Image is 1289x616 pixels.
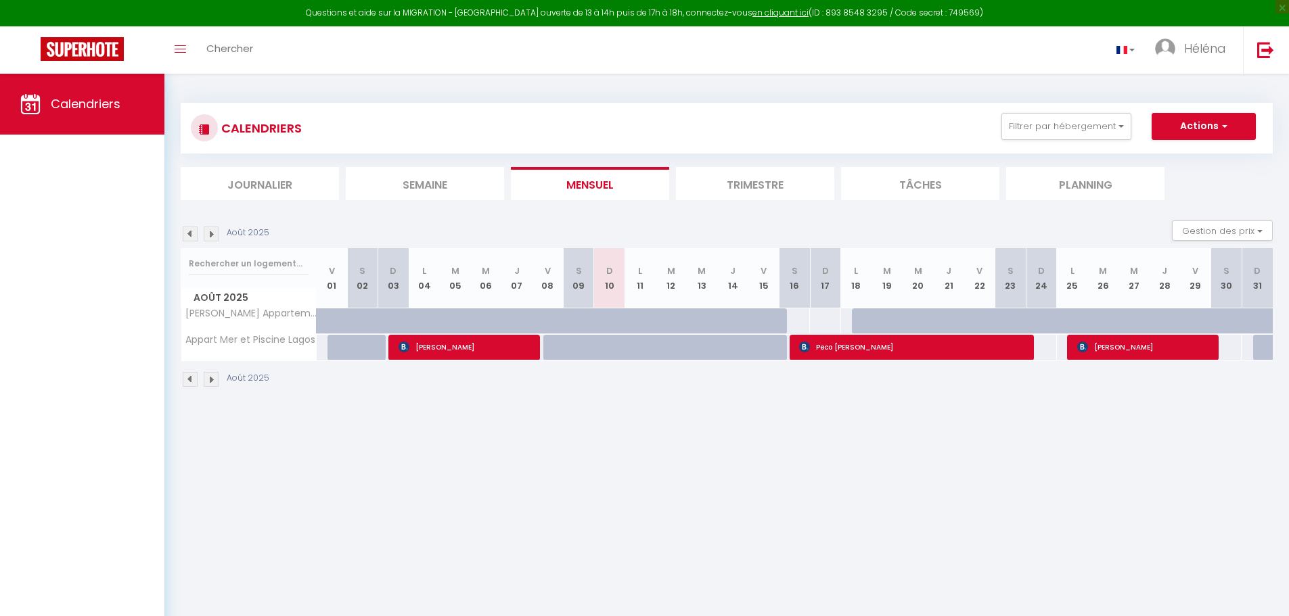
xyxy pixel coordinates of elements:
abbr: M [1099,264,1107,277]
th: 11 [625,248,656,308]
th: 05 [440,248,471,308]
li: Journalier [181,167,339,200]
th: 22 [964,248,995,308]
img: Super Booking [41,37,124,61]
abbr: S [1008,264,1014,277]
abbr: S [359,264,365,277]
input: Rechercher un logement... [189,252,309,276]
th: 23 [995,248,1026,308]
th: 24 [1026,248,1057,308]
th: 29 [1180,248,1211,308]
abbr: M [451,264,459,277]
li: Mensuel [511,167,669,200]
th: 12 [656,248,687,308]
a: en cliquant ici [752,7,809,18]
abbr: D [1254,264,1261,277]
a: Chercher [196,26,263,74]
th: 21 [933,248,964,308]
li: Planning [1006,167,1164,200]
abbr: D [390,264,397,277]
abbr: M [883,264,891,277]
abbr: L [1070,264,1075,277]
th: 02 [347,248,378,308]
abbr: D [1038,264,1045,277]
p: Août 2025 [227,372,269,385]
th: 27 [1118,248,1150,308]
th: 15 [748,248,779,308]
button: Actions [1152,113,1256,140]
th: 04 [409,248,440,308]
abbr: M [482,264,490,277]
abbr: V [1192,264,1198,277]
abbr: V [329,264,335,277]
th: 31 [1242,248,1273,308]
th: 06 [470,248,501,308]
abbr: L [854,264,858,277]
iframe: LiveChat chat widget [1232,559,1289,616]
th: 19 [872,248,903,308]
span: Appart Mer et Piscine Lagos [183,335,315,345]
th: 07 [501,248,533,308]
th: 18 [841,248,872,308]
p: Août 2025 [227,227,269,239]
span: Calendriers [51,95,120,112]
th: 14 [717,248,748,308]
li: Semaine [346,167,504,200]
button: Gestion des prix [1172,220,1273,241]
th: 08 [533,248,564,308]
abbr: M [667,264,675,277]
span: [PERSON_NAME] Appartement F3 de 74 m2 [183,308,319,318]
abbr: S [1223,264,1229,277]
abbr: J [730,264,736,277]
abbr: V [545,264,551,277]
th: 20 [903,248,934,308]
abbr: J [946,264,951,277]
th: 25 [1057,248,1088,308]
abbr: M [914,264,922,277]
li: Trimestre [676,167,834,200]
abbr: V [761,264,767,277]
abbr: S [576,264,582,277]
th: 01 [317,248,348,308]
img: ... [1155,39,1175,59]
span: Chercher [206,41,253,55]
span: [PERSON_NAME] [1077,334,1212,360]
a: ... Héléna [1145,26,1243,74]
th: 17 [810,248,841,308]
abbr: V [976,264,982,277]
span: [PERSON_NAME] [399,334,533,360]
abbr: J [1162,264,1167,277]
th: 13 [687,248,718,308]
abbr: D [822,264,829,277]
h3: CALENDRIERS [218,113,302,143]
abbr: M [698,264,706,277]
span: Peco [PERSON_NAME] [799,334,1027,360]
th: 09 [563,248,594,308]
th: 16 [779,248,810,308]
th: 10 [594,248,625,308]
abbr: D [606,264,613,277]
span: Août 2025 [181,288,316,308]
abbr: J [514,264,520,277]
th: 26 [1087,248,1118,308]
th: 03 [378,248,409,308]
img: logout [1257,41,1274,58]
abbr: L [638,264,642,277]
th: 28 [1150,248,1181,308]
th: 30 [1211,248,1242,308]
span: Héléna [1184,40,1226,57]
abbr: L [422,264,426,277]
li: Tâches [841,167,999,200]
abbr: M [1130,264,1138,277]
abbr: S [792,264,798,277]
button: Filtrer par hébergement [1001,113,1131,140]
